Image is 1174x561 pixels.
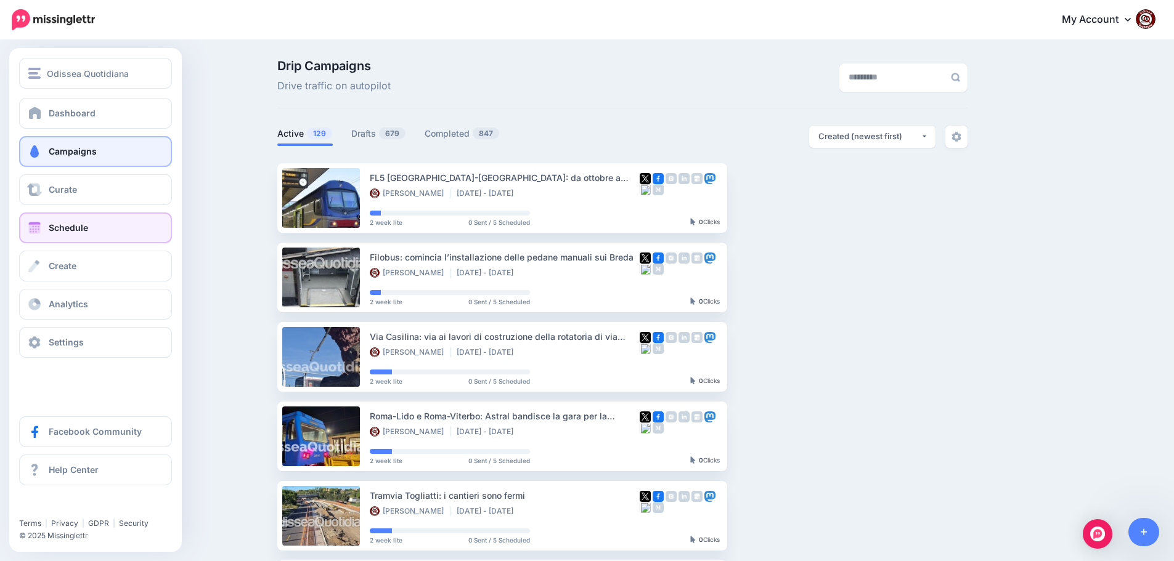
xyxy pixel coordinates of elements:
span: Drip Campaigns [277,60,391,72]
a: Active129 [277,126,333,141]
img: facebook-square.png [653,173,664,184]
span: Facebook Community [49,426,142,437]
img: instagram-grey-square.png [666,252,677,264]
b: 0 [699,456,703,464]
img: medium-grey-square.png [653,422,664,434]
img: bluesky-grey-square.png [640,184,651,195]
span: Create [49,260,76,271]
b: 0 [699,218,703,225]
iframe: Twitter Follow Button [19,501,113,513]
img: google_business-grey-square.png [691,173,703,184]
div: Via Casilina: via ai lavori di costruzione della rotatoria di via [GEOGRAPHIC_DATA] [370,329,640,344]
span: | [113,519,115,528]
b: 0 [699,377,703,384]
span: Analytics [49,299,88,309]
img: mastodon-square.png [704,491,715,502]
span: Drive traffic on autopilot [277,78,391,94]
span: 2 week lite [370,537,402,543]
a: Terms [19,519,41,528]
li: [DATE] - [DATE] [457,347,520,357]
li: [PERSON_NAME] [370,268,450,278]
span: Settings [49,337,84,347]
img: medium-grey-square.png [653,502,664,513]
span: | [45,519,47,528]
img: Missinglettr [12,9,95,30]
li: [PERSON_NAME] [370,188,450,198]
span: 0 Sent / 5 Scheduled [468,219,530,225]
img: bluesky-grey-square.png [640,422,651,434]
img: settings-grey.png [952,132,961,142]
b: 0 [699,536,703,543]
img: menu.png [28,68,41,79]
span: Odissea Quotidiana [47,67,129,81]
img: pointer-grey-darker.png [690,218,696,225]
img: twitter-square.png [640,332,651,343]
div: Tramvia Togliatti: i cantieri sono fermi [370,488,640,502]
a: Drafts679 [351,126,406,141]
div: FL5 [GEOGRAPHIC_DATA]-[GEOGRAPHIC_DATA]: da ottobre a dicembre servizio ridotto [370,171,640,185]
a: Privacy [51,519,78,528]
img: facebook-square.png [653,252,664,264]
span: | [82,519,84,528]
span: 2 week lite [370,378,402,384]
button: Odissea Quotidiana [19,58,172,89]
a: Campaigns [19,136,172,167]
img: pointer-grey-darker.png [690,297,696,305]
span: 0 Sent / 5 Scheduled [468,378,530,384]
a: Schedule [19,212,172,243]
img: linkedin-grey-square.png [679,332,690,343]
div: Clicks [690,298,720,305]
div: Created (newest first) [818,131,921,142]
img: pointer-grey-darker.png [690,377,696,384]
a: Help Center [19,454,172,485]
span: 0 Sent / 5 Scheduled [468,299,530,305]
img: medium-grey-square.png [653,264,664,275]
img: facebook-square.png [653,332,664,343]
span: 847 [473,127,499,139]
span: Help Center [49,464,99,475]
b: 0 [699,297,703,305]
span: Curate [49,184,77,195]
a: Settings [19,327,172,358]
div: Clicks [690,219,720,226]
img: bluesky-grey-square.png [640,264,651,275]
img: instagram-grey-square.png [666,332,677,343]
span: 2 week lite [370,458,402,464]
img: medium-grey-square.png [653,184,664,195]
a: Completed847 [425,126,500,141]
li: [PERSON_NAME] [370,347,450,357]
a: Create [19,251,172,281]
img: instagram-grey-square.png [666,173,677,184]
div: Roma-Lido e Roma-Viterbo: Astral bandisce la gara per la manutenzione delle ferrovie [370,409,640,423]
img: twitter-square.png [640,491,651,502]
li: [DATE] - [DATE] [457,506,520,516]
span: 2 week lite [370,299,402,305]
a: Curate [19,174,172,205]
img: twitter-square.png [640,173,651,184]
span: 129 [307,127,332,139]
div: Clicks [690,377,720,385]
span: 0 Sent / 5 Scheduled [468,458,530,464]
span: Schedule [49,222,88,233]
img: mastodon-square.png [704,173,715,184]
li: [PERSON_NAME] [370,506,450,516]
img: mastodon-square.png [704,411,715,422]
span: 0 Sent / 5 Scheduled [468,537,530,543]
img: google_business-grey-square.png [691,332,703,343]
li: [PERSON_NAME] [370,427,450,437]
div: Clicks [690,457,720,464]
img: instagram-grey-square.png [666,491,677,502]
div: Clicks [690,536,720,544]
img: twitter-square.png [640,411,651,422]
a: GDPR [88,519,109,528]
img: linkedin-grey-square.png [679,411,690,422]
a: Facebook Community [19,416,172,447]
li: [DATE] - [DATE] [457,268,520,278]
li: [DATE] - [DATE] [457,427,520,437]
img: google_business-grey-square.png [691,411,703,422]
img: google_business-grey-square.png [691,252,703,264]
div: Open Intercom Messenger [1083,519,1112,549]
img: twitter-square.png [640,252,651,264]
img: bluesky-grey-square.png [640,502,651,513]
a: My Account [1050,5,1156,35]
